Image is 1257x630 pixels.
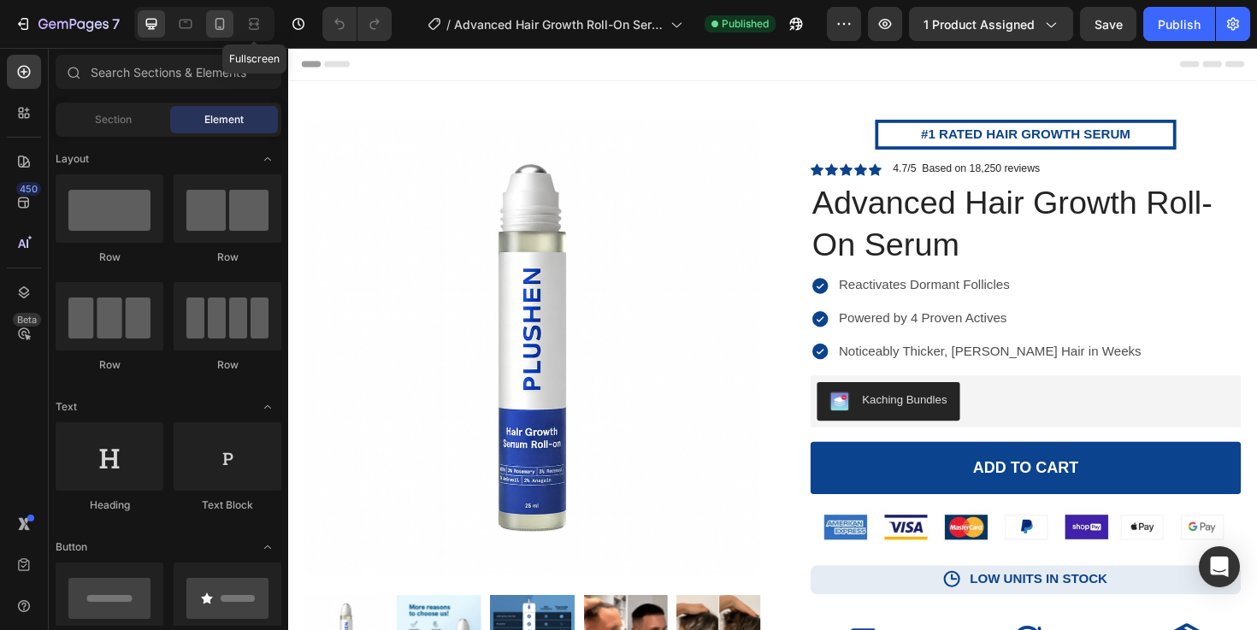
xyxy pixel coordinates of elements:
[13,313,41,327] div: Beta
[204,112,244,127] span: Element
[174,250,281,265] div: Row
[608,364,698,382] div: Kaching Bundles
[56,250,163,265] div: Row
[56,55,281,89] input: Search Sections & Elements
[553,139,1009,232] h1: Advanced Hair Growth Roll-On Serum
[56,539,87,555] span: Button
[1199,546,1240,587] div: Open Intercom Messenger
[583,244,764,258] span: Reactivates Dormant Follicles
[574,364,594,385] img: KachingBundles.png
[553,481,1009,533] img: gempages_585647930300433213-9c3013ba-572a-44d5-a1c8-3c35659c7a83.jpg
[560,354,711,395] button: Kaching Bundles
[670,84,892,98] strong: #1 RATED HAIR GROWTH SERUM
[722,16,769,32] span: Published
[56,357,163,373] div: Row
[7,7,127,41] button: 7
[254,145,281,173] span: Toggle open
[254,393,281,421] span: Toggle open
[446,15,451,33] span: /
[722,555,867,569] strong: LOW UNITS IN STOCK
[1080,7,1136,41] button: Save
[924,15,1035,33] span: 1 product assigned
[174,498,281,513] div: Text Block
[56,151,89,167] span: Layout
[56,399,77,415] span: Text
[553,417,1009,473] button: ADD TO CART
[112,14,120,34] p: 7
[725,434,837,456] div: ADD TO CART
[254,533,281,561] span: Toggle open
[583,279,761,293] span: Powered by 4 Proven Actives
[909,7,1073,41] button: 1 product assigned
[56,498,163,513] div: Heading
[454,15,664,33] span: Advanced Hair Growth Roll-On Serum
[640,121,796,135] p: 4.7/5 Based on 18,250 reviews
[322,7,392,41] div: Undo/Redo
[174,357,281,373] div: Row
[16,182,41,196] div: 450
[288,48,1257,630] iframe: Design area
[1095,17,1123,32] span: Save
[1158,15,1201,33] div: Publish
[95,112,132,127] span: Section
[583,314,904,328] span: Noticeably Thicker, [PERSON_NAME] Hair in Weeks
[1143,7,1215,41] button: Publish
